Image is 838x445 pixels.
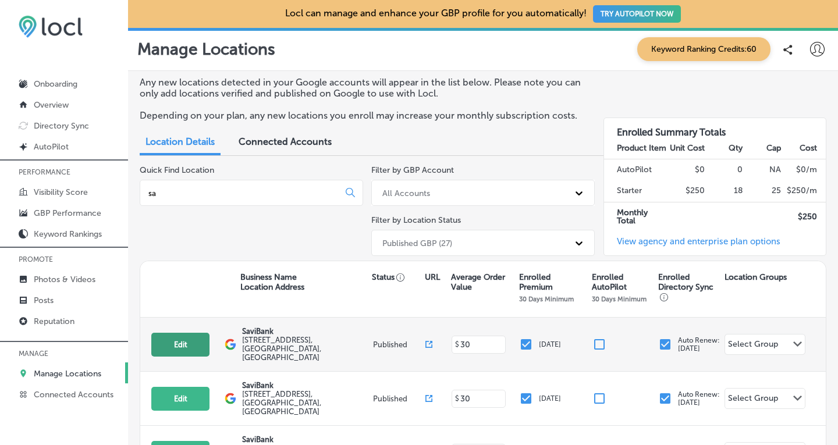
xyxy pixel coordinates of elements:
img: logo [225,393,236,404]
td: $ 250 [782,202,826,232]
p: AutoPilot [34,142,69,152]
div: All Accounts [382,188,430,198]
th: Cap [743,138,781,159]
p: Published [373,340,425,349]
p: Overview [34,100,69,110]
button: Edit [151,333,210,357]
p: GBP Performance [34,208,101,218]
p: Enrolled Premium [519,272,586,292]
a: View agency and enterprise plan options [604,236,780,255]
img: logo [225,339,236,350]
p: Any new locations detected in your Google accounts will appear in the list below. Please note you... [140,77,586,99]
td: $250 [667,180,705,202]
p: URL [425,272,440,282]
p: SaviBank [242,381,370,390]
input: All Locations [147,188,336,198]
td: 18 [705,180,743,202]
td: Starter [604,180,667,202]
p: SaviBank [242,327,370,336]
td: AutoPilot [604,159,667,180]
p: Onboarding [34,79,77,89]
h3: Enrolled Summary Totals [604,118,826,138]
td: NA [743,159,781,180]
p: Connected Accounts [34,390,113,400]
img: 6efc1275baa40be7c98c3b36c6bfde44.png [19,15,83,38]
p: Manage Locations [34,369,101,379]
td: 0 [705,159,743,180]
button: Edit [151,387,210,411]
div: Select Group [728,339,778,353]
button: TRY AUTOPILOT NOW [593,5,681,23]
p: Photos & Videos [34,275,95,284]
p: Published [373,394,425,403]
strong: Product Item [617,143,666,153]
label: Filter by GBP Account [371,165,454,175]
p: Enrolled Directory Sync [658,272,719,302]
span: Location Details [145,136,215,147]
p: Enrolled AutoPilot [592,272,652,292]
label: [STREET_ADDRESS] , [GEOGRAPHIC_DATA], [GEOGRAPHIC_DATA] [242,336,370,362]
p: $ [455,394,459,403]
span: Keyword Ranking Credits: 60 [637,37,770,61]
p: Auto Renew: [DATE] [678,336,720,353]
p: $ [455,340,459,348]
p: Location Groups [725,272,787,282]
p: 30 Days Minimum [592,295,647,303]
p: Directory Sync [34,121,89,131]
div: Select Group [728,393,778,407]
label: [STREET_ADDRESS] , [GEOGRAPHIC_DATA], [GEOGRAPHIC_DATA] [242,390,370,416]
td: $ 250 /m [782,180,826,202]
td: Monthly Total [604,202,667,232]
th: Qty [705,138,743,159]
p: Keyword Rankings [34,229,102,239]
div: Published GBP (27) [382,238,452,248]
p: Business Name Location Address [240,272,304,292]
p: [DATE] [539,394,561,403]
p: Average Order Value [451,272,513,292]
label: Filter by Location Status [371,215,461,225]
th: Unit Cost [667,138,705,159]
p: Depending on your plan, any new locations you enroll may increase your monthly subscription costs. [140,110,586,121]
p: Reputation [34,316,74,326]
p: Manage Locations [137,40,275,59]
p: SaviBank [242,435,370,444]
p: Visibility Score [34,187,88,197]
td: 25 [743,180,781,202]
th: Cost [782,138,826,159]
p: Posts [34,296,54,305]
p: Auto Renew: [DATE] [678,390,720,407]
p: [DATE] [539,340,561,348]
td: $ 0 /m [782,159,826,180]
span: Connected Accounts [239,136,332,147]
td: $0 [667,159,705,180]
p: 30 Days Minimum [519,295,574,303]
p: Status [372,272,424,282]
label: Quick Find Location [140,165,214,175]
